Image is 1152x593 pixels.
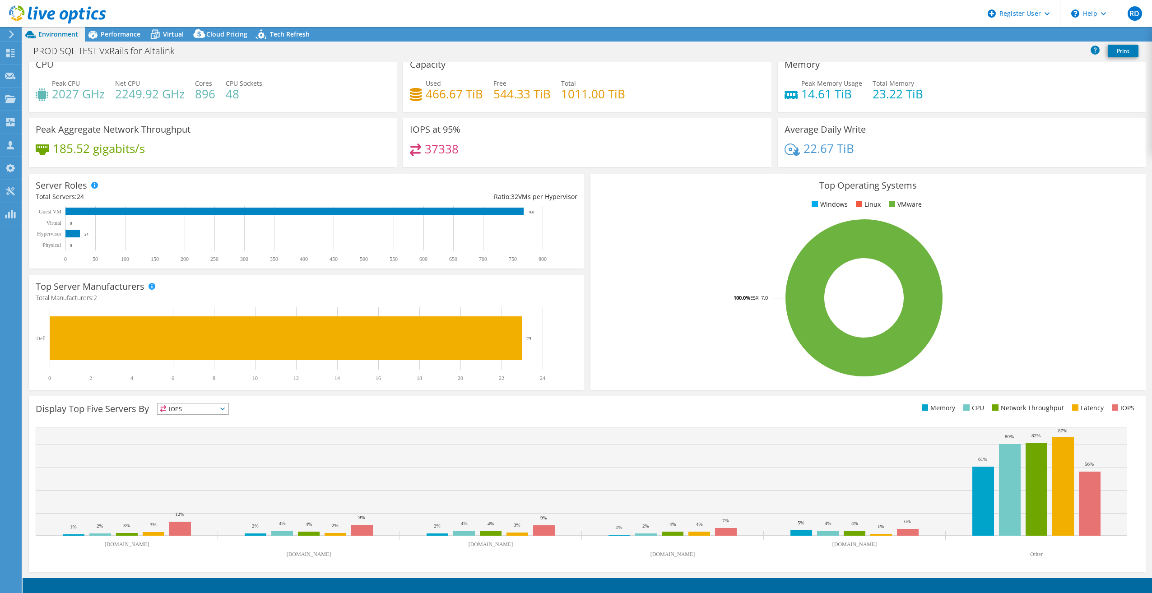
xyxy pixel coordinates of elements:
[97,523,103,528] text: 2%
[458,375,463,381] text: 20
[1085,461,1094,467] text: 56%
[696,521,703,527] text: 4%
[123,523,130,528] text: 3%
[499,375,504,381] text: 22
[978,456,987,462] text: 61%
[1031,433,1041,438] text: 82%
[390,256,398,262] text: 550
[410,60,446,69] h3: Capacity
[854,199,881,209] li: Linux
[332,523,339,528] text: 2%
[1071,9,1079,18] svg: \n
[36,335,46,342] text: Dell
[809,199,848,209] li: Windows
[825,520,831,526] text: 4%
[150,522,157,527] text: 3%
[360,256,368,262] text: 500
[93,256,98,262] text: 50
[873,89,923,99] h4: 23.22 TiB
[722,518,729,523] text: 7%
[851,520,858,526] text: 4%
[213,375,215,381] text: 8
[734,294,750,301] tspan: 100.0%
[597,181,1139,190] h3: Top Operating Systems
[750,294,768,301] tspan: ESXi 7.0
[561,79,576,88] span: Total
[270,30,310,38] span: Tech Refresh
[210,256,218,262] text: 250
[410,125,460,134] h3: IOPS at 95%
[36,293,577,303] h4: Total Manufacturers:
[163,30,184,38] span: Virtual
[539,256,547,262] text: 800
[669,521,676,527] text: 4%
[279,520,286,526] text: 4%
[29,46,189,56] h1: PROD SQL TEST VxRails for Altalink
[509,256,517,262] text: 750
[93,293,97,302] span: 2
[36,181,87,190] h3: Server Roles
[961,403,984,413] li: CPU
[52,79,80,88] span: Peak CPU
[52,89,105,99] h4: 2027 GHz
[64,256,67,262] text: 0
[434,523,441,528] text: 2%
[226,79,262,88] span: CPU Sockets
[293,375,299,381] text: 12
[252,375,258,381] text: 10
[36,192,307,202] div: Total Servers:
[270,256,278,262] text: 350
[53,144,145,153] h4: 185.52 gigabits/s
[115,89,185,99] h4: 2249.92 GHz
[785,125,866,134] h3: Average Daily Write
[798,520,804,525] text: 5%
[121,256,129,262] text: 100
[115,79,140,88] span: Net CPU
[785,60,820,69] h3: Memory
[419,256,427,262] text: 600
[540,375,545,381] text: 24
[46,220,62,226] text: Virtual
[1108,45,1138,57] a: Print
[252,523,259,528] text: 2%
[801,89,862,99] h4: 14.61 TiB
[540,515,547,520] text: 9%
[514,522,520,528] text: 3%
[511,192,518,201] span: 32
[172,375,174,381] text: 6
[37,231,61,237] text: Hypervisor
[70,221,72,226] text: 0
[873,79,914,88] span: Total Memory
[84,232,89,236] text: 24
[306,521,312,527] text: 4%
[42,242,61,248] text: Physical
[36,282,144,292] h3: Top Server Manufacturers
[70,524,77,529] text: 1%
[479,256,487,262] text: 700
[904,519,911,524] text: 6%
[526,336,532,341] text: 23
[226,89,262,99] h4: 48
[38,30,78,38] span: Environment
[801,79,862,88] span: Peak Memory Usage
[650,551,695,557] text: [DOMAIN_NAME]
[469,541,513,547] text: [DOMAIN_NAME]
[887,199,922,209] li: VMware
[195,79,212,88] span: Cores
[36,60,54,69] h3: CPU
[376,375,381,381] text: 16
[804,144,854,153] h4: 22.67 TiB
[77,192,84,201] span: 24
[832,541,877,547] text: [DOMAIN_NAME]
[449,256,457,262] text: 650
[920,403,955,413] li: Memory
[488,521,494,526] text: 4%
[48,375,51,381] text: 0
[101,30,140,38] span: Performance
[151,256,159,262] text: 150
[1110,403,1134,413] li: IOPS
[493,89,551,99] h4: 544.33 TiB
[334,375,340,381] text: 14
[493,79,506,88] span: Free
[130,375,133,381] text: 4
